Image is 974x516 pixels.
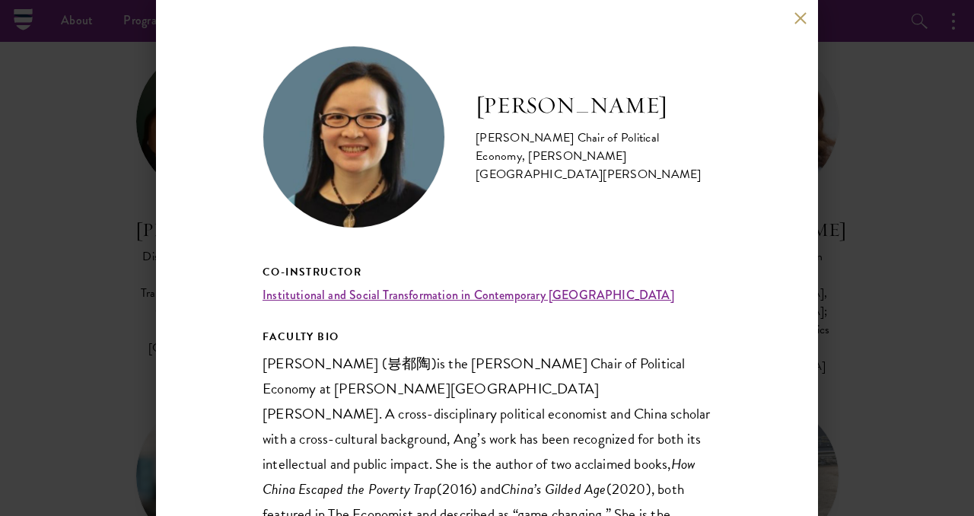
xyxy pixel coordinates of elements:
[501,478,606,500] i: China’s Gilded Age
[476,129,711,183] div: [PERSON_NAME] Chair of Political Economy, [PERSON_NAME][GEOGRAPHIC_DATA][PERSON_NAME]
[263,327,711,346] h5: FACULTY BIO
[387,352,437,374] span: 븅都陶)
[476,91,711,121] h2: [PERSON_NAME]
[263,286,674,304] a: Institutional and Social Transformation in Contemporary [GEOGRAPHIC_DATA]
[263,263,711,282] h5: Co-Instructor
[263,46,445,228] img: Yuen Yuen Ang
